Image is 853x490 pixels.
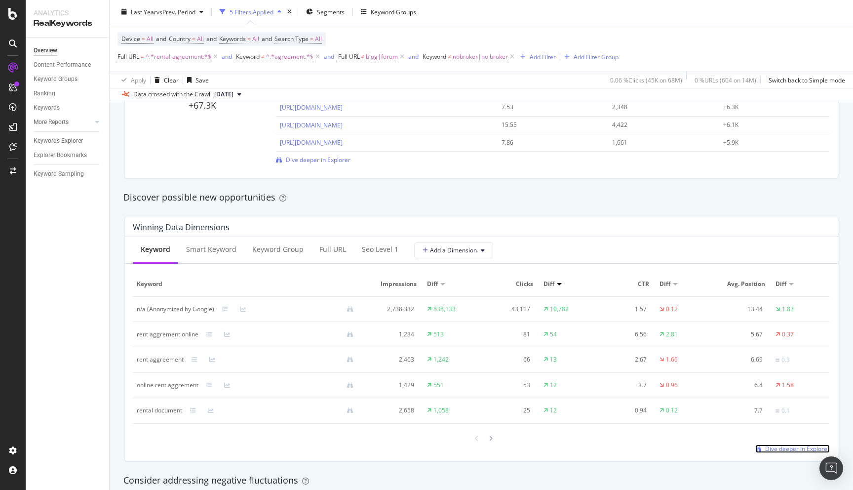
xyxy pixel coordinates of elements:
[601,280,649,288] span: CTR
[819,456,843,480] div: Open Intercom Messenger
[34,74,102,84] a: Keyword Groups
[117,52,139,61] span: Full URL
[34,8,101,18] div: Analytics
[34,45,102,56] a: Overview
[366,50,398,64] span: blog|forum
[137,305,214,314] div: n/a (Anonymized by Google)
[695,76,756,84] div: 0 % URLs ( 604 on 14M )
[775,409,779,412] img: Equal
[189,99,216,111] span: +67.3K
[137,381,198,390] div: online rent aggrement
[369,355,414,364] div: 2,463
[781,407,790,415] div: 0.1
[612,121,704,129] div: 4,422
[262,35,272,43] span: and
[601,406,646,415] div: 0.94
[324,52,334,61] button: and
[34,169,102,179] a: Keyword Sampling
[369,406,414,415] div: 2,658
[427,280,438,288] span: Diff
[601,330,646,339] div: 6.56
[34,60,91,70] div: Content Performance
[433,330,444,339] div: 513
[775,359,779,362] img: Equal
[192,35,195,43] span: =
[34,18,101,29] div: RealKeywords
[214,90,233,99] span: 2025 Sep. 1st
[718,406,763,415] div: 7.7
[666,355,678,364] div: 1.66
[206,35,217,43] span: and
[502,138,594,147] div: 7.86
[117,4,207,20] button: Last YearvsPrev. Period
[423,246,477,254] span: Add a Dimension
[195,76,209,84] div: Save
[34,103,60,113] div: Keywords
[485,355,530,364] div: 66
[164,76,179,84] div: Clear
[782,381,794,390] div: 1.58
[485,305,530,314] div: 43,117
[34,117,69,127] div: More Reports
[530,52,556,61] div: Add Filter
[485,280,533,288] span: Clicks
[782,305,794,314] div: 1.83
[718,305,763,314] div: 13.44
[34,103,102,113] a: Keywords
[121,35,140,43] span: Device
[34,60,102,70] a: Content Performance
[502,103,594,112] div: 7.53
[247,35,251,43] span: =
[433,381,444,390] div: 551
[186,245,236,254] div: Smart Keyword
[659,280,670,288] span: Diff
[310,35,313,43] span: =
[718,355,763,364] div: 6.69
[369,381,414,390] div: 1,429
[123,474,839,487] div: Consider addressing negative fluctuations
[286,156,350,164] span: Dive deeper in Explorer
[338,52,360,61] span: Full URL
[34,117,92,127] a: More Reports
[34,169,84,179] div: Keyword Sampling
[502,121,594,129] div: 15.55
[782,330,794,339] div: 0.37
[276,156,350,164] a: Dive deeper in Explorer
[131,7,156,16] span: Last Year
[574,52,619,61] div: Add Filter Group
[252,32,259,46] span: All
[369,280,417,288] span: Impressions
[147,32,154,46] span: All
[723,103,816,112] div: +6.3K
[34,150,102,161] a: Explorer Bookmarks
[769,76,845,84] div: Switch back to Simple mode
[280,103,343,112] a: [URL][DOMAIN_NAME]
[137,330,198,339] div: rent aggrement online
[666,381,678,390] div: 0.96
[666,305,678,314] div: 0.12
[550,381,557,390] div: 12
[210,88,245,100] button: [DATE]
[357,4,420,20] button: Keyword Groups
[408,52,419,61] button: and
[222,52,232,61] button: and
[433,355,449,364] div: 1,242
[146,50,211,64] span: ^.*rental-agreement.*$
[550,330,557,339] div: 54
[34,74,78,84] div: Keyword Groups
[362,245,398,254] div: seo Level 1
[612,103,704,112] div: 2,348
[34,88,102,99] a: Ranking
[131,76,146,84] div: Apply
[302,4,349,20] button: Segments
[156,7,195,16] span: vs Prev. Period
[141,52,144,61] span: =
[453,50,508,64] span: nobroker|no broker
[142,35,145,43] span: =
[550,406,557,415] div: 12
[666,406,678,415] div: 0.12
[261,52,265,61] span: ≠
[755,445,830,453] a: Dive deeper in Explorer
[723,121,816,129] div: +6.1K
